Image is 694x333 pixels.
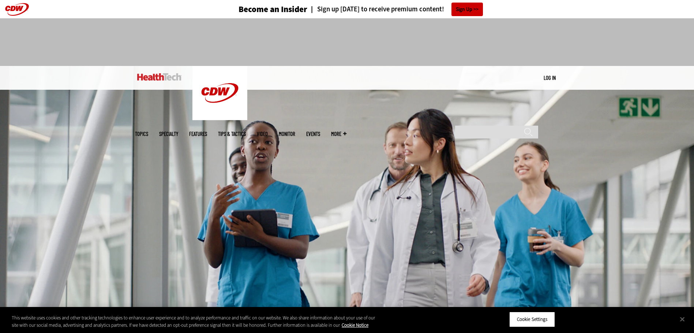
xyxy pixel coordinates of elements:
[307,6,444,13] a: Sign up [DATE] to receive premium content!
[137,73,181,81] img: Home
[211,5,307,14] a: Become an Insider
[279,131,295,137] a: MonITor
[239,5,307,14] h3: Become an Insider
[331,131,346,137] span: More
[192,66,247,120] img: Home
[451,3,483,16] a: Sign Up
[544,74,556,81] a: Log in
[509,312,555,327] button: Cookie Settings
[189,131,207,137] a: Features
[306,131,320,137] a: Events
[12,314,382,329] div: This website uses cookies and other tracking technologies to enhance user experience and to analy...
[257,131,268,137] a: Video
[192,114,247,122] a: CDW
[214,26,480,59] iframe: advertisement
[218,131,246,137] a: Tips & Tactics
[159,131,178,137] span: Specialty
[135,131,148,137] span: Topics
[674,311,690,327] button: Close
[544,74,556,82] div: User menu
[342,322,368,328] a: More information about your privacy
